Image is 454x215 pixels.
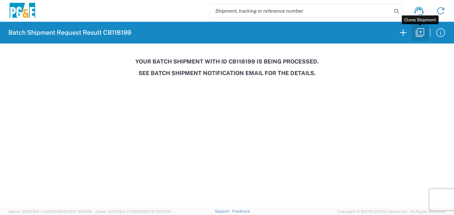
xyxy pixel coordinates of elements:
a: Feedback [232,209,250,213]
span: [DATE] 14:43:55 [64,209,92,214]
span: Client: 2025.18.0-27d3021 [95,209,171,214]
a: Support [215,209,232,213]
img: pge [8,3,36,19]
h3: See Batch Shipment Notification email for the details. [5,70,449,76]
h3: Your batch shipment with id CB118199 is being processed. [5,58,449,65]
span: Copyright © [DATE]-[DATE] Agistix Inc., All Rights Reserved [338,208,446,215]
input: Shipment, tracking or reference number [210,4,392,18]
span: Server: 2025.18.0-c7ad5f513fb [8,209,92,214]
span: [DATE] 10:20:09 [143,209,171,214]
h2: Batch Shipment Request Result CB118199 [8,28,131,37]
